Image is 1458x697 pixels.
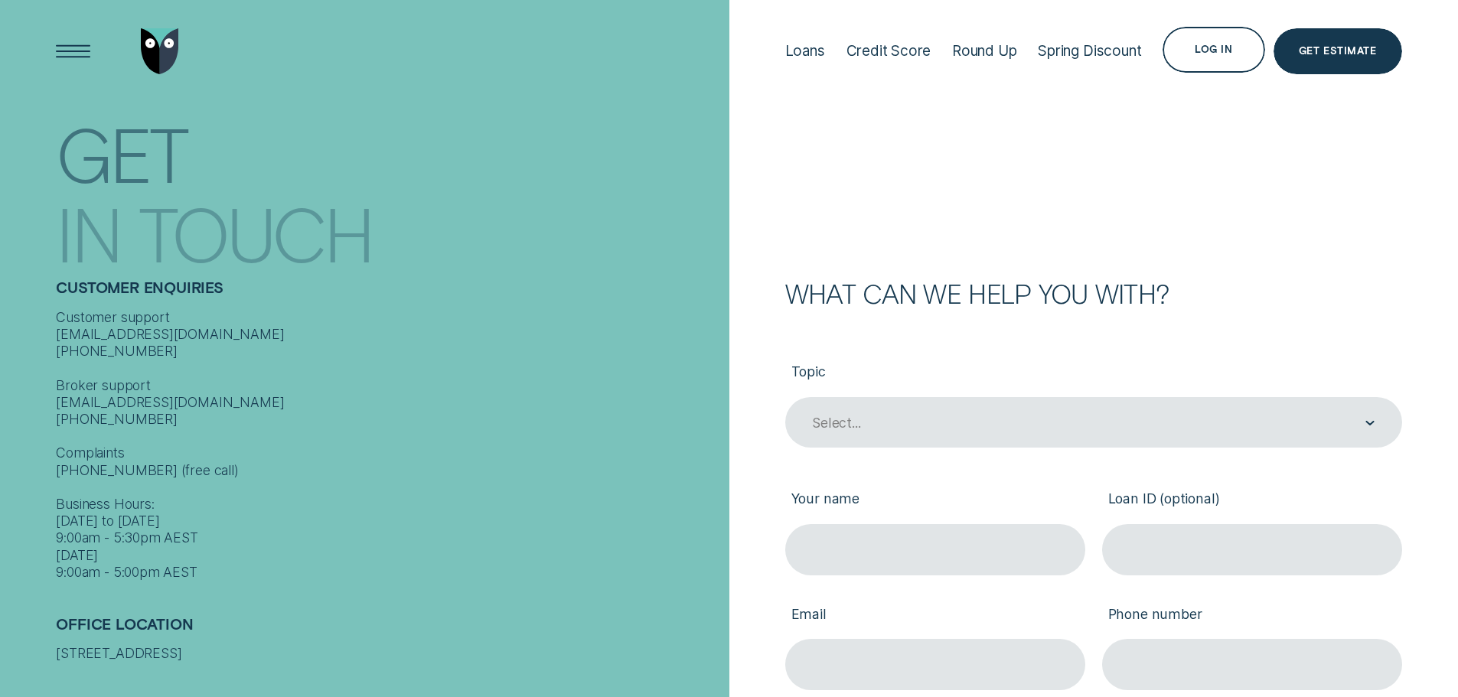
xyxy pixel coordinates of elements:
[785,42,825,60] div: Loans
[56,309,720,581] div: Customer support [EMAIL_ADDRESS][DOMAIN_NAME] [PHONE_NUMBER] Broker support [EMAIL_ADDRESS][DOMAI...
[1274,28,1402,74] a: Get Estimate
[56,645,720,662] div: [STREET_ADDRESS]
[785,477,1085,524] label: Your name
[141,28,179,74] img: Wisr
[1102,477,1402,524] label: Loan ID (optional)
[812,415,860,432] div: Select...
[785,592,1085,639] label: Email
[56,117,187,188] div: Get
[846,42,931,60] div: Credit Score
[51,28,96,74] button: Open Menu
[56,102,720,244] h1: Get In Touch
[952,42,1017,60] div: Round Up
[1102,592,1402,639] label: Phone number
[785,281,1402,306] h2: What can we help you with?
[785,350,1402,396] label: Topic
[56,197,120,268] div: In
[1038,42,1141,60] div: Spring Discount
[1163,27,1264,73] button: Log in
[56,615,720,646] h2: Office Location
[56,278,720,309] h2: Customer Enquiries
[139,197,373,268] div: Touch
